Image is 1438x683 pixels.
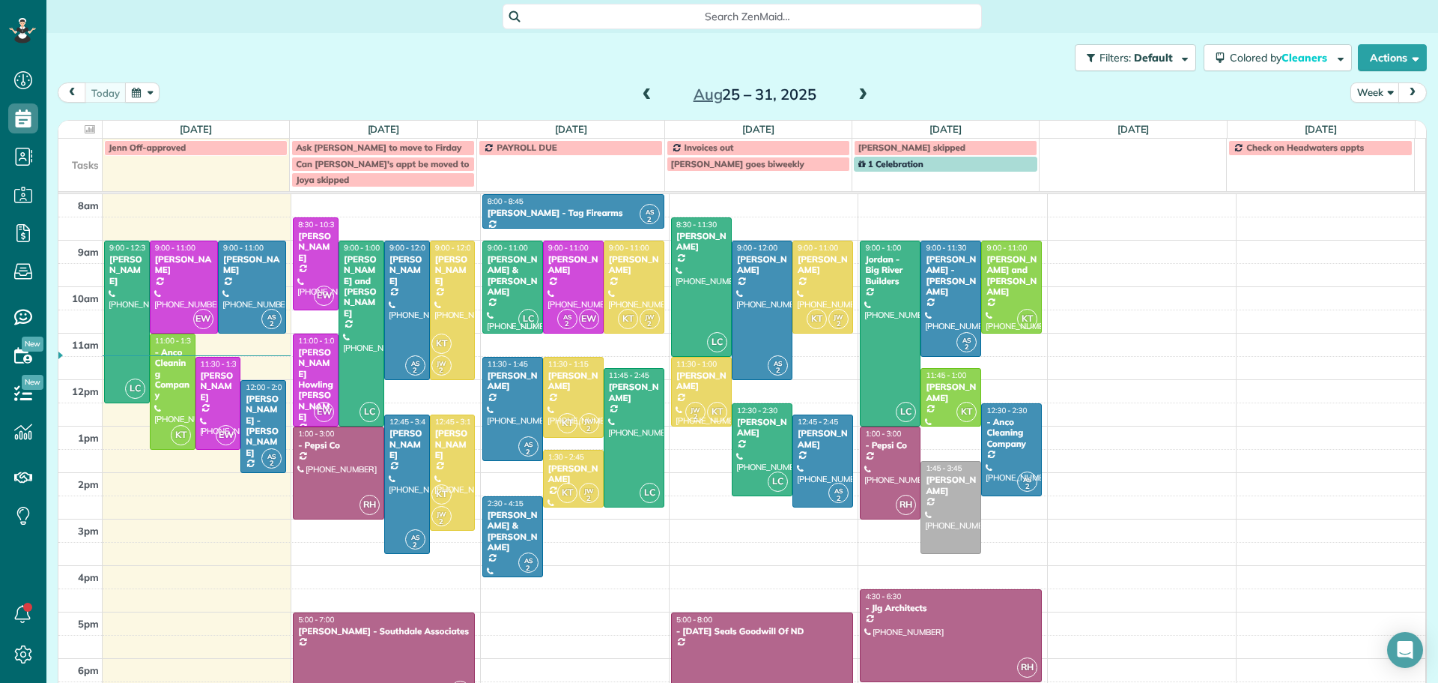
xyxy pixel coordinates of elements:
[78,525,99,537] span: 3pm
[768,472,788,492] span: LC
[858,158,923,169] span: 1 Celebration
[547,463,599,485] div: [PERSON_NAME]
[896,402,916,422] span: LC
[661,86,849,103] h2: 25 – 31, 2025
[563,313,571,321] span: AS
[865,243,901,253] span: 9:00 - 1:00
[524,556,533,565] span: AS
[957,340,976,355] small: 2
[109,142,186,153] span: Jenn Off-approved
[246,382,286,392] span: 12:00 - 2:00
[298,220,339,229] span: 8:30 - 10:30
[865,592,901,601] span: 4:30 - 6:30
[1075,44,1196,71] button: Filters: Default
[768,364,787,378] small: 2
[262,317,281,331] small: 2
[487,254,539,298] div: [PERSON_NAME] & [PERSON_NAME]
[432,515,451,529] small: 2
[1305,123,1337,135] a: [DATE]
[359,402,380,422] span: LC
[155,336,195,346] span: 11:00 - 1:30
[298,615,334,625] span: 5:00 - 7:00
[694,85,723,103] span: Aug
[707,332,727,352] span: LC
[584,417,594,425] span: JW
[736,254,788,276] div: [PERSON_NAME]
[1117,123,1150,135] a: [DATE]
[640,213,659,227] small: 2
[618,309,638,329] span: KT
[858,142,965,153] span: [PERSON_NAME] skipped
[1017,658,1037,678] span: RH
[22,337,43,352] span: New
[1023,475,1031,484] span: AS
[547,254,599,276] div: [PERSON_NAME]
[834,313,843,321] span: JW
[1281,51,1329,64] span: Cleaners
[829,317,848,331] small: 2
[406,538,425,553] small: 2
[109,254,145,286] div: [PERSON_NAME]
[1204,44,1352,71] button: Colored byCleaners
[314,402,334,422] span: EW
[389,254,425,286] div: [PERSON_NAME]
[676,370,727,392] div: [PERSON_NAME]
[200,370,237,403] div: [PERSON_NAME]
[154,254,213,276] div: [PERSON_NAME]
[609,370,649,380] span: 11:45 - 2:45
[344,243,380,253] span: 9:00 - 1:00
[926,370,966,380] span: 11:45 - 1:00
[671,158,804,169] span: [PERSON_NAME] goes biweekly
[736,417,788,439] div: [PERSON_NAME]
[222,254,282,276] div: [PERSON_NAME]
[435,417,476,427] span: 12:45 - 3:15
[223,243,264,253] span: 9:00 - 11:00
[864,440,916,451] div: - Pepsi Co
[676,220,717,229] span: 8:30 - 11:30
[435,243,476,253] span: 9:00 - 12:00
[986,406,1027,415] span: 12:30 - 2:30
[180,123,212,135] a: [DATE]
[956,402,977,422] span: KT
[78,618,99,630] span: 5pm
[406,364,425,378] small: 2
[296,142,461,153] span: Ask [PERSON_NAME] to move to Firday
[78,664,99,676] span: 6pm
[78,478,99,490] span: 2pm
[774,359,782,367] span: AS
[676,626,849,637] div: - [DATE] Seals Goodwill Of ND
[929,123,962,135] a: [DATE]
[432,364,451,378] small: 2
[646,208,654,216] span: AS
[389,243,430,253] span: 9:00 - 12:00
[547,370,599,392] div: [PERSON_NAME]
[72,385,99,397] span: 12pm
[557,413,577,433] span: KT
[986,254,1037,298] div: [PERSON_NAME] and [PERSON_NAME]
[267,313,276,321] span: AS
[78,432,99,444] span: 1pm
[1387,632,1423,668] div: Open Intercom Messenger
[368,123,400,135] a: [DATE]
[437,359,446,367] span: JW
[1067,44,1196,71] a: Filters: Default
[78,199,99,211] span: 8am
[216,425,236,445] span: EW
[519,445,538,460] small: 2
[640,317,659,331] small: 2
[389,417,430,427] span: 12:45 - 3:45
[72,292,99,304] span: 10am
[109,243,150,253] span: 9:00 - 12:30
[262,457,281,471] small: 2
[685,142,734,153] span: Invoices out
[676,231,727,253] div: [PERSON_NAME]
[1134,51,1174,64] span: Default
[548,359,589,369] span: 11:30 - 1:15
[742,123,774,135] a: [DATE]
[359,495,380,515] span: RH
[1017,309,1037,329] span: KT
[829,492,848,506] small: 2
[519,562,538,576] small: 2
[986,417,1037,449] div: - Anco Cleaning Company
[314,286,334,306] span: EW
